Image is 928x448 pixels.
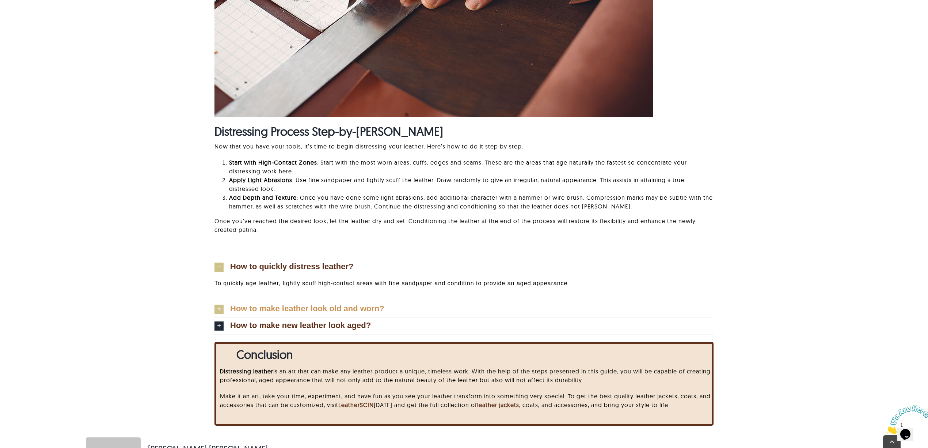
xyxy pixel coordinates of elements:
a: LeatherSCIN [338,401,374,409]
strong: Distressing Process Step-by-[PERSON_NAME] [214,124,443,139]
strong: Add Depth and Texture [229,194,297,201]
strong: Start with High-Contact Zones [229,159,317,166]
a: How to quickly distress leather? [214,259,714,275]
a: How to make new leather look aged? [214,318,714,334]
strong: Apply Light Abrasions [229,176,292,184]
li: : Once you have done some light abrasions, add additional character with a hammer or wire brush. ... [229,193,714,211]
a: leather jackets [477,401,519,409]
p: Once you’ve reached the desired look, let the leather dry and set. Conditioning the leather at th... [214,217,714,234]
li: : Start with the most worn areas, cuffs, edges and seams. These are the areas that age naturally ... [229,158,714,176]
iframe: chat widget [883,402,928,437]
p: is an art that can make any leather product a unique, timeless work. With the help of the steps p... [220,367,716,384]
strong: Distressing leather [220,368,273,375]
span: How to make leather look old and worn? [230,305,384,313]
p: To quickly age leather, lightly scuff high-contact areas with fine sandpaper and condition to pro... [214,279,714,288]
strong: Conclusion [236,347,293,362]
span: 1 [3,3,6,9]
p: Now that you have your tools, it’s time to begin distressing your leather. Here’s how to do it st... [214,142,714,151]
a: How to make leather look old and worn? [214,301,714,317]
span: How to quickly distress leather? [230,263,353,271]
li: : Use fine sandpaper and lightly scuff the leather. Draw randomly to give an irregular, natural a... [229,176,714,193]
span: How to make new leather look aged? [230,321,371,330]
img: Chat attention grabber [3,3,48,32]
p: Make it an art, take your time, experiment, and have fun as you see your leather transform into s... [220,392,716,409]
